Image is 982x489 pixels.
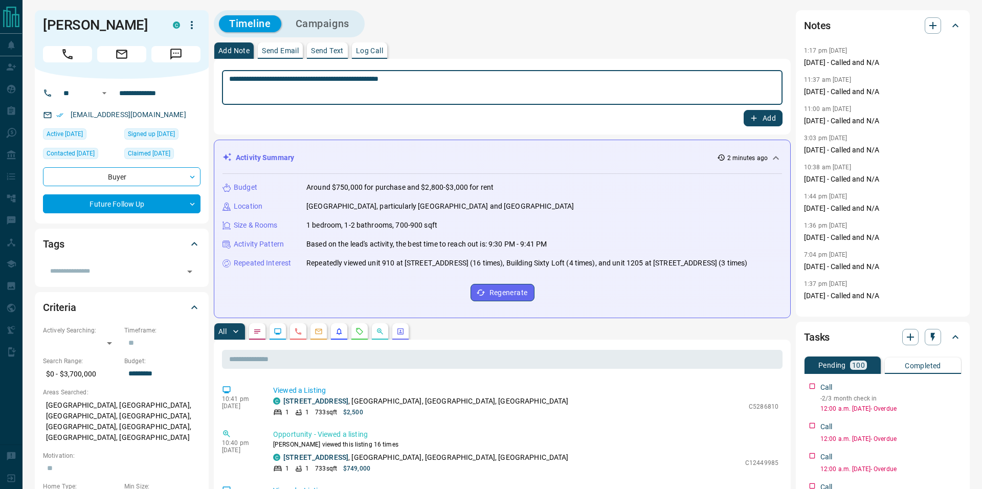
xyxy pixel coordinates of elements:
p: Areas Searched: [43,388,200,397]
p: [DATE] - Called and N/A [804,203,962,214]
div: Activity Summary2 minutes ago [222,148,782,167]
span: Signed up [DATE] [128,129,175,139]
p: 1:17 pm [DATE] [804,47,847,54]
p: 1:37 pm [DATE] [804,280,847,287]
p: [DATE] - Called and N/A [804,261,962,272]
a: [STREET_ADDRESS] [283,453,348,461]
div: Mon Oct 13 2025 [43,128,119,143]
div: Tags [43,232,200,256]
p: 10:41 pm [222,395,258,403]
p: All [218,328,227,335]
button: Add [744,110,783,126]
p: 100 [852,362,865,369]
p: 2:56 pm [DATE] [804,309,847,317]
p: Pending [818,362,846,369]
p: 10:38 am [DATE] [804,164,851,171]
p: [DATE] - Called and N/A [804,291,962,301]
p: [DATE] - Called and N/A [804,145,962,155]
p: Around $750,000 for purchase and $2,800-$3,000 for rent [306,182,494,193]
button: Open [183,264,197,279]
p: [GEOGRAPHIC_DATA], [GEOGRAPHIC_DATA], [GEOGRAPHIC_DATA], [GEOGRAPHIC_DATA], [GEOGRAPHIC_DATA], [G... [43,397,200,446]
p: Opportunity - Viewed a listing [273,429,778,440]
svg: Calls [294,327,302,336]
div: Notes [804,13,962,38]
p: Activity Summary [236,152,294,163]
span: Contacted [DATE] [47,148,95,159]
p: , [GEOGRAPHIC_DATA], [GEOGRAPHIC_DATA], [GEOGRAPHIC_DATA] [283,396,569,407]
p: Call [820,421,833,432]
div: Tue Apr 26 2022 [124,148,200,162]
h2: Criteria [43,299,76,316]
p: Add Note [218,47,250,54]
p: 1 [305,464,309,473]
div: condos.ca [273,397,280,405]
h2: Tasks [804,329,830,345]
svg: Opportunities [376,327,384,336]
button: Timeline [219,15,281,32]
p: Viewed a Listing [273,385,778,396]
span: Active [DATE] [47,129,83,139]
p: Call [820,452,833,462]
p: [GEOGRAPHIC_DATA], particularly [GEOGRAPHIC_DATA] and [GEOGRAPHIC_DATA] [306,201,574,212]
svg: Requests [355,327,364,336]
span: Claimed [DATE] [128,148,170,159]
p: Actively Searching: [43,326,119,335]
p: Send Text [311,47,344,54]
button: Regenerate [471,284,534,301]
p: 1 [305,408,309,417]
a: [EMAIL_ADDRESS][DOMAIN_NAME] [71,110,186,119]
p: Size & Rooms [234,220,278,231]
div: Mon Oct 15 2018 [124,128,200,143]
p: 1:44 pm [DATE] [804,193,847,200]
p: 3:03 pm [DATE] [804,135,847,142]
p: [DATE] - Called and N/A [804,174,962,185]
p: Search Range: [43,357,119,366]
p: 1 bedroom, 1-2 bathrooms, 700-900 sqft [306,220,437,231]
p: -2/3 month check in [820,394,962,403]
p: 1 [285,408,289,417]
p: Motivation: [43,451,200,460]
span: Email [97,46,146,62]
p: 11:00 am [DATE] [804,105,851,113]
div: Tue Apr 26 2022 [43,148,119,162]
div: Future Follow Up [43,194,200,213]
p: 12:00 a.m. [DATE] - Overdue [820,434,962,443]
p: Repeated Interest [234,258,291,269]
p: [DATE] [222,403,258,410]
div: condos.ca [173,21,180,29]
p: , [GEOGRAPHIC_DATA], [GEOGRAPHIC_DATA], [GEOGRAPHIC_DATA] [283,452,569,463]
p: Location [234,201,262,212]
p: [DATE] - Called and N/A [804,232,962,243]
p: C5286810 [749,402,778,411]
p: 733 sqft [315,408,337,417]
p: 7:04 pm [DATE] [804,251,847,258]
p: $0 - $3,700,000 [43,366,119,383]
p: Timeframe: [124,326,200,335]
p: [PERSON_NAME] viewed this listing 16 times [273,440,778,449]
button: Campaigns [285,15,360,32]
svg: Emails [315,327,323,336]
div: Buyer [43,167,200,186]
div: condos.ca [273,454,280,461]
p: Log Call [356,47,383,54]
p: 12:00 a.m. [DATE] - Overdue [820,404,962,413]
p: Budget: [124,357,200,366]
p: [DATE] - Called and N/A [804,57,962,68]
h1: [PERSON_NAME] [43,17,158,33]
p: Repeatedly viewed unit 910 at [STREET_ADDRESS] (16 times), Building Sixty Loft (4 times), and uni... [306,258,747,269]
p: 10:40 pm [222,439,258,447]
p: 12:00 a.m. [DATE] - Overdue [820,464,962,474]
svg: Notes [253,327,261,336]
p: $749,000 [343,464,370,473]
span: Message [151,46,200,62]
p: Activity Pattern [234,239,284,250]
p: [DATE] - Called and N/A [804,86,962,97]
p: C12449985 [745,458,778,468]
svg: Agent Actions [396,327,405,336]
h2: Tags [43,236,64,252]
p: Based on the lead's activity, the best time to reach out is: 9:30 PM - 9:41 PM [306,239,547,250]
div: Criteria [43,295,200,320]
p: Completed [905,362,941,369]
h2: Notes [804,17,831,34]
a: [STREET_ADDRESS] [283,397,348,405]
